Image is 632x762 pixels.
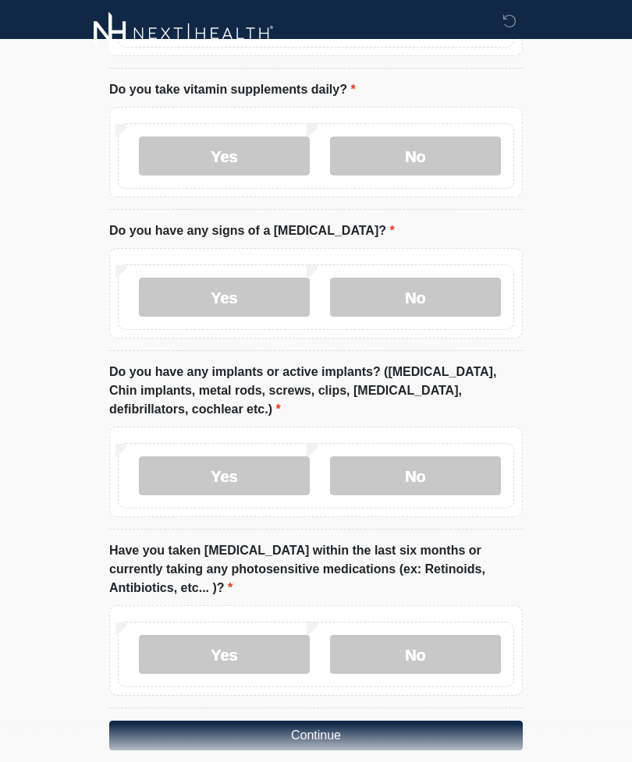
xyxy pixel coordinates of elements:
[109,222,395,240] label: Do you have any signs of a [MEDICAL_DATA]?
[330,456,501,495] label: No
[109,541,523,597] label: Have you taken [MEDICAL_DATA] within the last six months or currently taking any photosensitive m...
[139,278,310,317] label: Yes
[109,363,523,419] label: Do you have any implants or active implants? ([MEDICAL_DATA], Chin implants, metal rods, screws, ...
[330,635,501,674] label: No
[330,136,501,175] label: No
[139,635,310,674] label: Yes
[109,721,523,750] button: Continue
[94,12,274,55] img: Next-Health Logo
[109,80,356,99] label: Do you take vitamin supplements daily?
[139,136,310,175] label: Yes
[139,456,310,495] label: Yes
[330,278,501,317] label: No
